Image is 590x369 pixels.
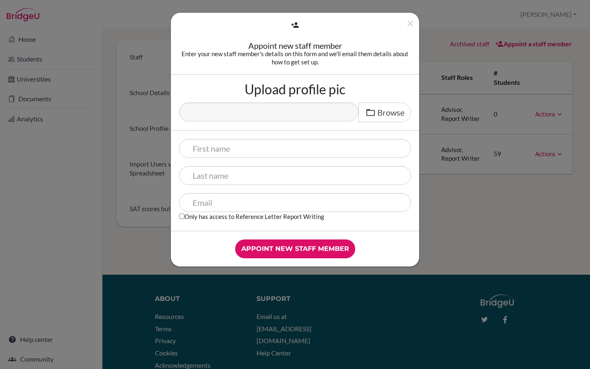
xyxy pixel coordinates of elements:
div: Enter your new staff member's details on this form and we'll email them details about how to get ... [179,50,411,66]
button: Close [405,18,415,32]
label: Only has access to Reference Letter Report Writing [179,212,324,221]
input: First name [179,139,411,158]
input: Appoint new staff member [235,239,355,258]
input: Only has access to Reference Letter Report Writing [179,214,184,219]
div: Appoint new staff member [179,41,411,50]
span: Browse [377,107,404,117]
input: Email [179,193,411,212]
label: Upload profile pic [245,83,345,96]
input: Last name [179,166,411,185]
